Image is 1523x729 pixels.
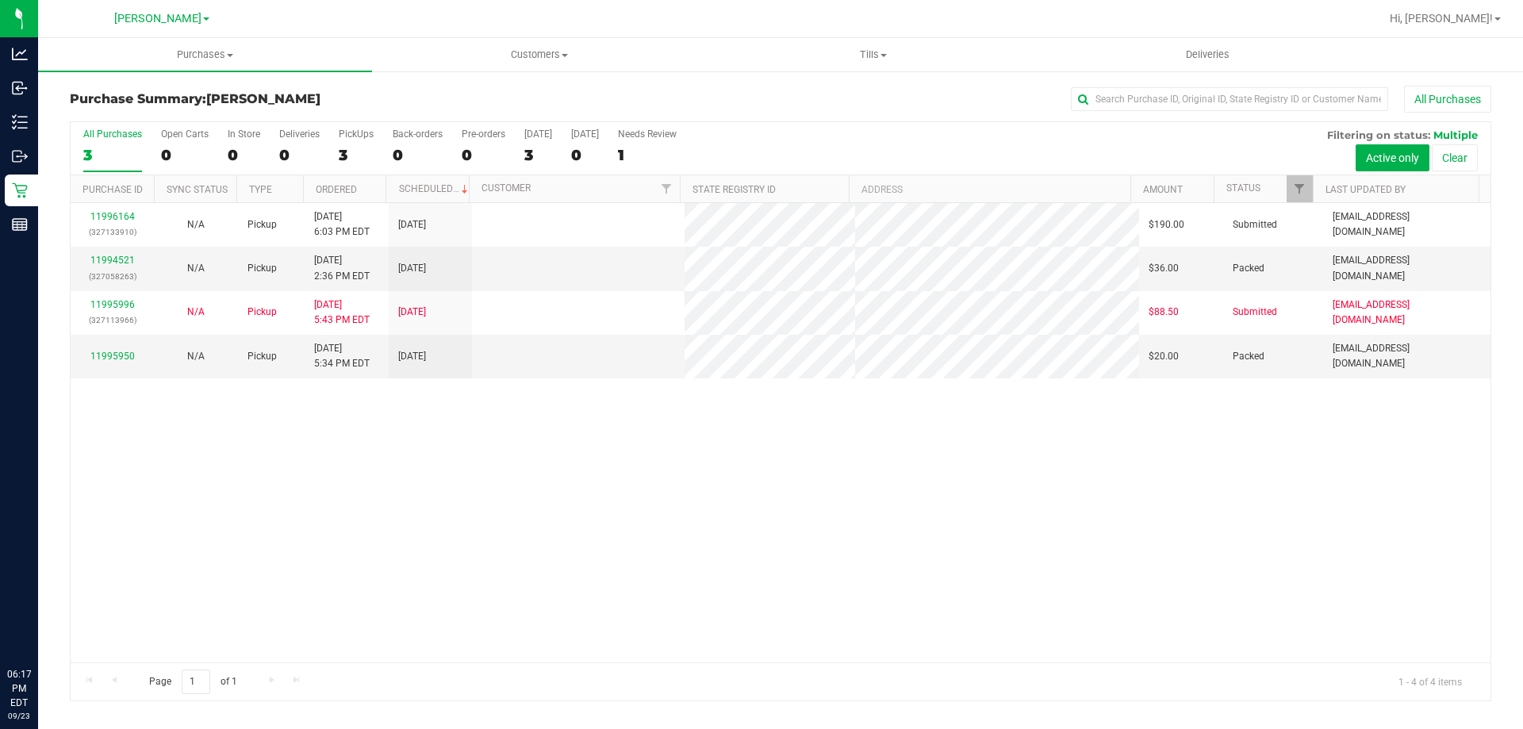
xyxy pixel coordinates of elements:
[524,129,552,140] div: [DATE]
[399,183,471,194] a: Scheduled
[90,255,135,266] a: 11994521
[618,146,677,164] div: 1
[398,217,426,232] span: [DATE]
[1149,217,1184,232] span: $190.00
[1327,129,1430,141] span: Filtering on status:
[16,602,63,650] iframe: Resource center
[571,129,599,140] div: [DATE]
[314,297,370,328] span: [DATE] 5:43 PM EDT
[90,351,135,362] a: 11995950
[1233,349,1264,364] span: Packed
[398,305,426,320] span: [DATE]
[1386,670,1475,693] span: 1 - 4 of 4 items
[393,146,443,164] div: 0
[38,48,372,62] span: Purchases
[1233,261,1264,276] span: Packed
[80,269,144,284] p: (327058263)
[618,129,677,140] div: Needs Review
[38,38,372,71] a: Purchases
[228,146,260,164] div: 0
[247,349,277,364] span: Pickup
[249,184,272,195] a: Type
[524,146,552,164] div: 3
[1433,129,1478,141] span: Multiple
[314,209,370,240] span: [DATE] 6:03 PM EDT
[80,224,144,240] p: (327133910)
[707,48,1039,62] span: Tills
[849,175,1130,203] th: Address
[187,351,205,362] span: Not Applicable
[1333,341,1481,371] span: [EMAIL_ADDRESS][DOMAIN_NAME]
[393,129,443,140] div: Back-orders
[1325,184,1406,195] a: Last Updated By
[12,217,28,232] inline-svg: Reports
[12,80,28,96] inline-svg: Inbound
[373,48,705,62] span: Customers
[279,146,320,164] div: 0
[247,305,277,320] span: Pickup
[314,253,370,283] span: [DATE] 2:36 PM EDT
[481,182,531,194] a: Customer
[12,114,28,130] inline-svg: Inventory
[90,211,135,222] a: 11996164
[7,667,31,710] p: 06:17 PM EDT
[187,305,205,320] button: N/A
[706,38,1040,71] a: Tills
[654,175,680,202] a: Filter
[1226,182,1260,194] a: Status
[70,92,543,106] h3: Purchase Summary:
[247,217,277,232] span: Pickup
[161,129,209,140] div: Open Carts
[1071,87,1388,111] input: Search Purchase ID, Original ID, State Registry ID or Customer Name...
[167,184,228,195] a: Sync Status
[80,313,144,328] p: (327113966)
[316,184,357,195] a: Ordered
[1149,349,1179,364] span: $20.00
[187,306,205,317] span: Not Applicable
[114,12,201,25] span: [PERSON_NAME]
[398,261,426,276] span: [DATE]
[161,146,209,164] div: 0
[187,349,205,364] button: N/A
[1143,184,1183,195] a: Amount
[1149,305,1179,320] span: $88.50
[187,261,205,276] button: N/A
[1287,175,1313,202] a: Filter
[1233,305,1277,320] span: Submitted
[12,148,28,164] inline-svg: Outbound
[187,263,205,274] span: Not Applicable
[372,38,706,71] a: Customers
[1164,48,1251,62] span: Deliveries
[90,299,135,310] a: 11995996
[571,146,599,164] div: 0
[12,182,28,198] inline-svg: Retail
[1333,253,1481,283] span: [EMAIL_ADDRESS][DOMAIN_NAME]
[83,129,142,140] div: All Purchases
[339,146,374,164] div: 3
[206,91,320,106] span: [PERSON_NAME]
[692,184,776,195] a: State Registry ID
[1233,217,1277,232] span: Submitted
[1333,297,1481,328] span: [EMAIL_ADDRESS][DOMAIN_NAME]
[314,341,370,371] span: [DATE] 5:34 PM EDT
[7,710,31,722] p: 09/23
[279,129,320,140] div: Deliveries
[182,670,210,694] input: 1
[1041,38,1375,71] a: Deliveries
[1149,261,1179,276] span: $36.00
[398,349,426,364] span: [DATE]
[12,46,28,62] inline-svg: Analytics
[228,129,260,140] div: In Store
[1404,86,1491,113] button: All Purchases
[187,217,205,232] button: N/A
[1432,144,1478,171] button: Clear
[1356,144,1429,171] button: Active only
[83,146,142,164] div: 3
[247,261,277,276] span: Pickup
[339,129,374,140] div: PickUps
[187,219,205,230] span: Not Applicable
[1390,12,1493,25] span: Hi, [PERSON_NAME]!
[1333,209,1481,240] span: [EMAIL_ADDRESS][DOMAIN_NAME]
[82,184,143,195] a: Purchase ID
[462,146,505,164] div: 0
